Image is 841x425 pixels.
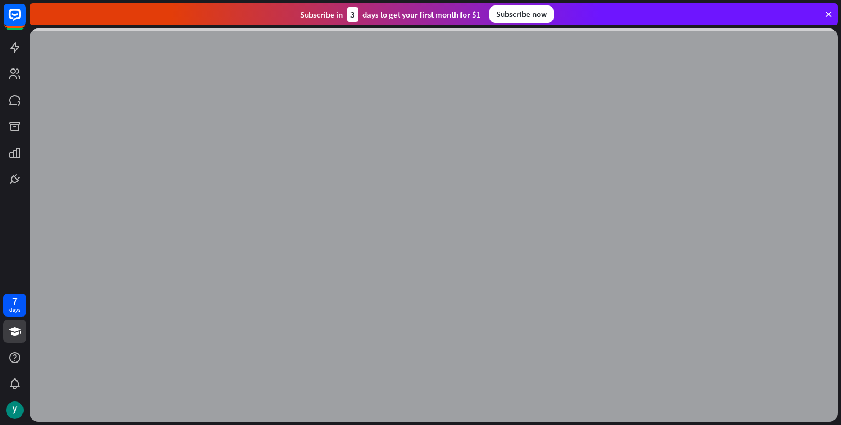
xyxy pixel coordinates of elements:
[12,296,18,306] div: 7
[347,7,358,22] div: 3
[9,306,20,314] div: days
[489,5,554,23] div: Subscribe now
[300,7,481,22] div: Subscribe in days to get your first month for $1
[3,294,26,317] a: 7 days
